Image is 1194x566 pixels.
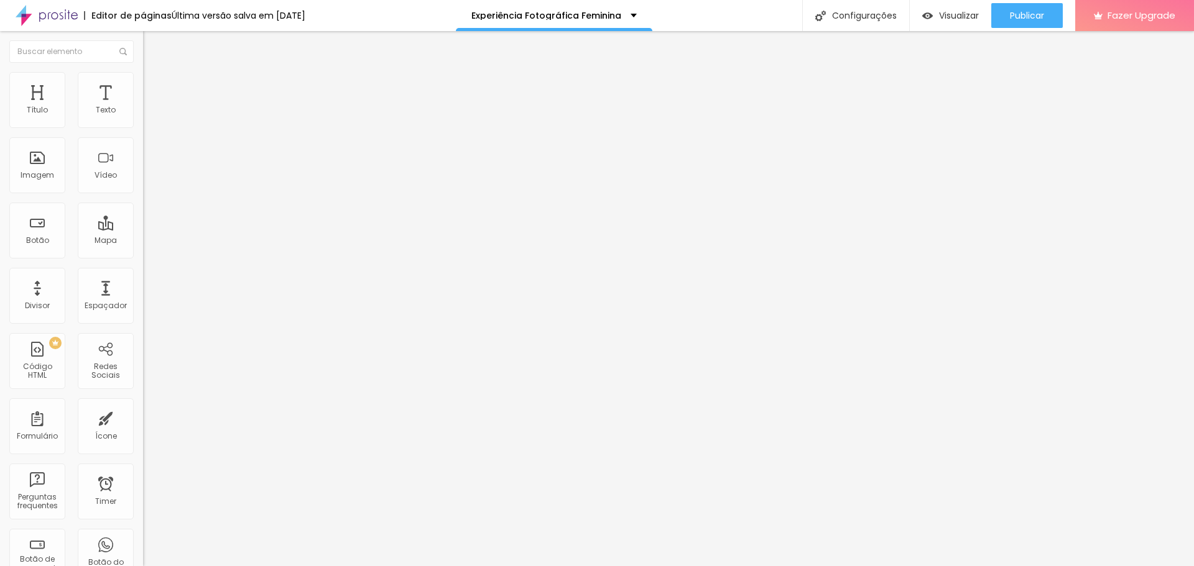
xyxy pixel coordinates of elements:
[12,493,62,511] div: Perguntas frequentes
[95,236,117,245] div: Mapa
[922,11,933,21] img: view-1.svg
[939,11,979,21] span: Visualizar
[81,362,130,380] div: Redes Sociais
[910,3,991,28] button: Visualizar
[95,171,117,180] div: Vídeo
[9,40,134,63] input: Buscar elemento
[119,48,127,55] img: Icone
[96,106,116,114] div: Texto
[143,31,1194,566] iframe: Editor
[12,362,62,380] div: Código HTML
[172,11,305,20] div: Última versão salva em [DATE]
[84,11,172,20] div: Editor de páginas
[95,497,116,506] div: Timer
[85,301,127,310] div: Espaçador
[95,432,117,440] div: Ícone
[17,432,58,440] div: Formulário
[815,11,826,21] img: Icone
[1010,11,1044,21] span: Publicar
[25,301,50,310] div: Divisor
[27,106,48,114] div: Título
[991,3,1063,28] button: Publicar
[26,236,49,245] div: Botão
[471,11,621,20] p: Experiência Fotográfica Feminina
[1108,10,1175,21] span: Fazer Upgrade
[21,171,54,180] div: Imagem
